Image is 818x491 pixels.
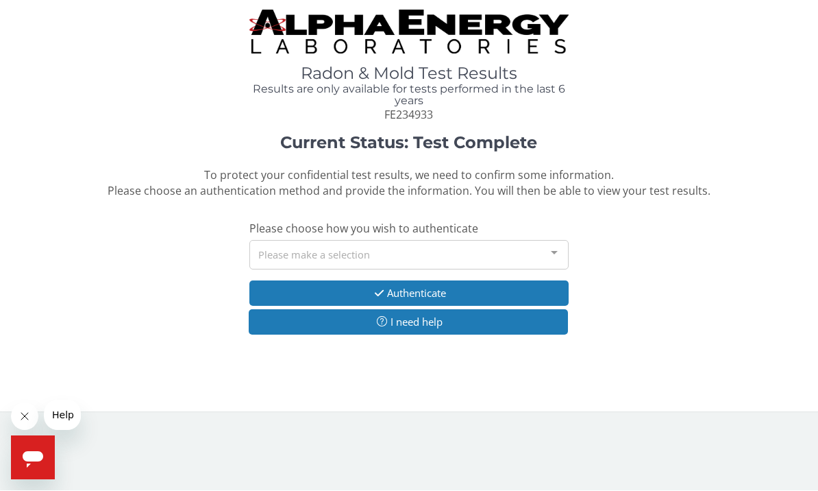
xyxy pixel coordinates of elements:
img: TightCrop.jpg [249,10,569,54]
iframe: Button to launch messaging window [11,436,55,480]
iframe: Close message [11,403,38,431]
span: Please choose how you wish to authenticate [249,221,478,237]
h1: Radon & Mold Test Results [249,65,569,83]
h4: Results are only available for tests performed in the last 6 years [249,84,569,108]
span: Please make a selection [258,247,370,263]
button: I need help [249,310,568,335]
strong: Current Status: Test Complete [280,133,537,153]
button: Authenticate [249,281,569,307]
span: FE234933 [384,108,433,123]
iframe: Message from company [44,400,81,431]
span: To protect your confidential test results, we need to confirm some information. Please choose an ... [108,168,710,199]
